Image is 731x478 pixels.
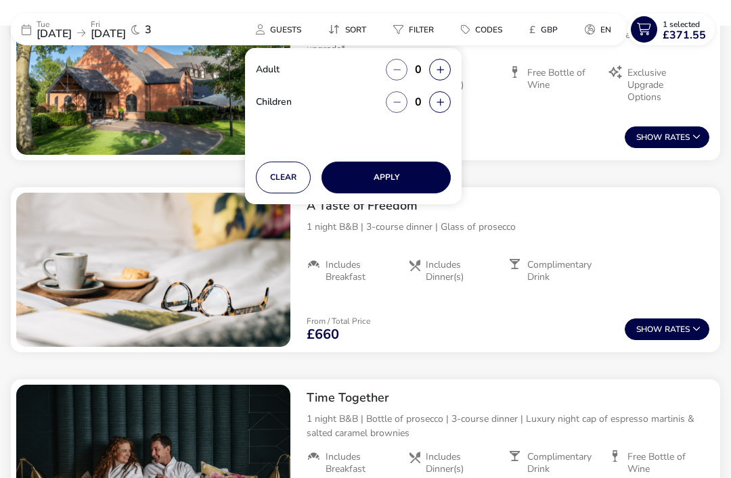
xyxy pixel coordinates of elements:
[625,126,709,148] button: ShowRates
[307,390,709,406] h2: Time Together
[541,24,558,35] span: GBP
[574,20,627,39] naf-pibe-menu-bar-item: en
[245,20,312,39] button: Guests
[11,14,214,45] div: Tue[DATE]Fri[DATE]3
[574,20,622,39] button: en
[527,451,598,475] span: Complimentary Drink
[627,14,715,45] button: 1 Selected£371.55
[317,20,382,39] naf-pibe-menu-bar-item: Sort
[256,65,290,74] label: Adult
[663,30,706,41] span: £371.55
[600,24,611,35] span: en
[270,24,301,35] span: Guests
[663,19,700,30] span: 1 Selected
[37,26,72,41] span: [DATE]
[627,451,699,475] span: Free Bottle of Wine
[91,20,126,28] p: Fri
[91,26,126,41] span: [DATE]
[382,20,445,39] button: Filter
[307,198,709,214] h2: A Taste of Freedom
[145,24,152,35] span: 3
[326,451,397,475] span: Includes Breakfast
[245,20,317,39] naf-pibe-menu-bar-item: Guests
[307,220,709,234] p: 1 night B&B | 3-course dinner | Glass of prosecco
[296,187,720,294] div: A Taste of Freedom1 night B&B | 3-course dinner | Glass of proseccoIncludes BreakfastIncludes Din...
[322,162,451,193] button: Apply
[636,325,665,334] span: Show
[527,67,598,91] span: Free Bottle of Wine
[529,23,535,37] i: £
[345,24,366,35] span: Sort
[307,328,339,341] span: £660
[409,24,434,35] span: Filter
[256,162,311,193] button: Clear
[16,1,290,155] swiper-slide: 1 / 1
[636,133,665,142] span: Show
[317,20,377,39] button: Sort
[426,451,497,475] span: Includes Dinner(s)
[450,20,518,39] naf-pibe-menu-bar-item: Codes
[426,259,497,283] span: Includes Dinner(s)
[16,193,290,347] swiper-slide: 1 / 1
[627,14,720,45] naf-pibe-menu-bar-item: 1 Selected£371.55
[625,318,709,340] button: ShowRates
[382,20,450,39] naf-pibe-menu-bar-item: Filter
[326,259,397,283] span: Includes Breakfast
[518,20,574,39] naf-pibe-menu-bar-item: £GBP
[256,97,303,107] label: Children
[527,259,598,283] span: Complimentary Drink
[627,67,699,104] span: Exclusive Upgrade Options
[450,20,513,39] button: Codes
[518,20,569,39] button: £GBP
[307,317,370,325] p: From / Total Price
[37,20,72,28] p: Tue
[307,412,709,440] p: 1 night B&B | Bottle of prosecco | 3-course dinner | Luxury night cap of espresso martinis & salt...
[475,24,502,35] span: Codes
